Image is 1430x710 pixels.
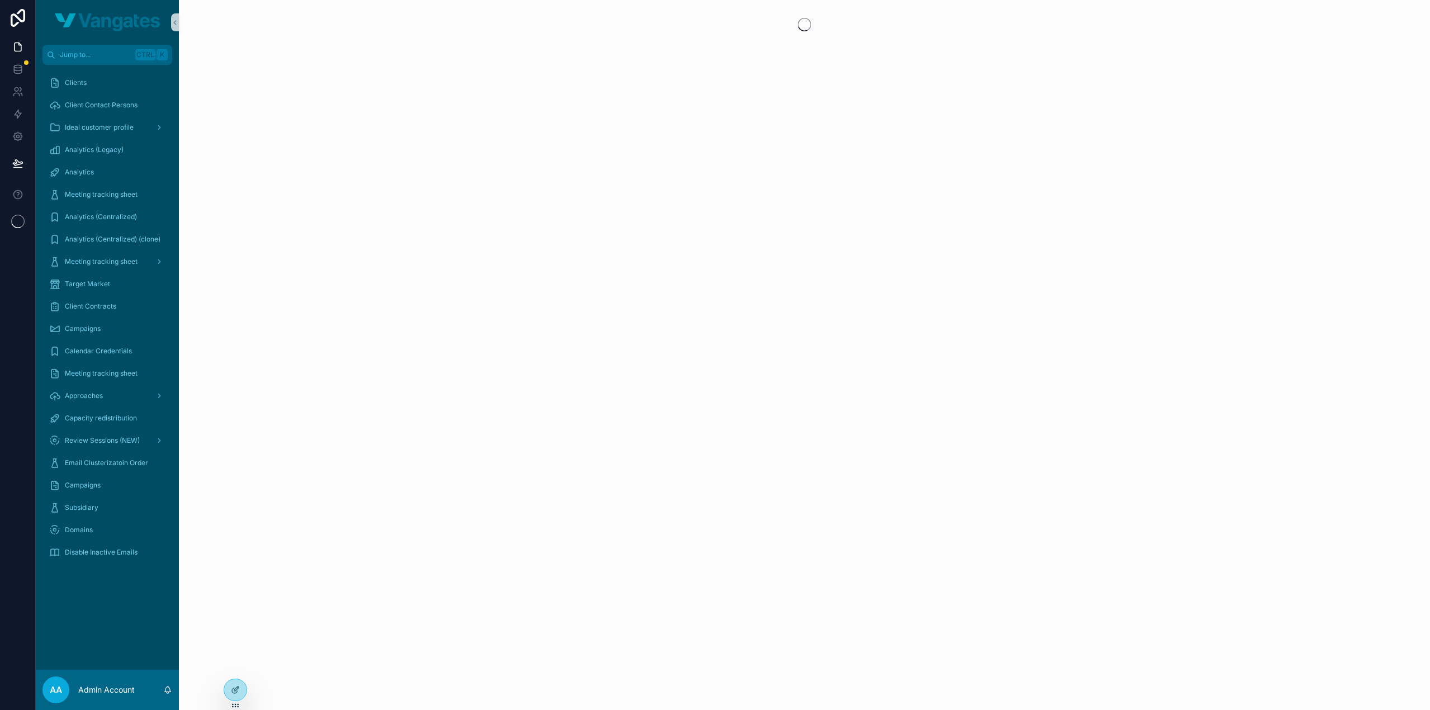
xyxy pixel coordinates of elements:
[42,117,172,138] a: Ideal customer profile
[78,684,135,695] p: Admin Account
[65,190,138,199] span: Meeting tracking sheet
[42,73,172,93] a: Clients
[60,50,131,59] span: Jump to...
[42,319,172,339] a: Campaigns
[42,363,172,384] a: Meeting tracking sheet
[65,123,134,132] span: Ideal customer profile
[42,296,172,316] a: Client Contracts
[55,13,160,31] img: App logo
[65,212,137,221] span: Analytics (Centralized)
[42,408,172,428] a: Capacity redistribution
[65,369,138,378] span: Meeting tracking sheet
[42,542,172,562] a: Disable Inactive Emails
[65,235,160,244] span: Analytics (Centralized) (clone)
[65,280,110,288] span: Target Market
[65,526,93,534] span: Domains
[42,453,172,473] a: Email Clusterizatoin Order
[65,458,148,467] span: Email Clusterizatoin Order
[65,548,138,557] span: Disable Inactive Emails
[42,229,172,249] a: Analytics (Centralized) (clone)
[65,78,87,87] span: Clients
[65,481,101,490] span: Campaigns
[65,101,138,110] span: Client Contact Persons
[42,95,172,115] a: Client Contact Persons
[42,184,172,205] a: Meeting tracking sheet
[42,45,172,65] button: Jump to...CtrlK
[135,49,155,60] span: Ctrl
[42,162,172,182] a: Analytics
[42,386,172,406] a: Approaches
[42,430,172,451] a: Review Sessions (NEW)
[36,65,179,577] div: scrollable content
[65,257,138,266] span: Meeting tracking sheet
[42,207,172,227] a: Analytics (Centralized)
[42,140,172,160] a: Analytics (Legacy)
[42,498,172,518] a: Subsidiary
[42,475,172,495] a: Campaigns
[65,347,132,356] span: Calendar Credentials
[65,436,140,445] span: Review Sessions (NEW)
[42,252,172,272] a: Meeting tracking sheet
[65,145,124,154] span: Analytics (Legacy)
[65,324,101,333] span: Campaigns
[65,391,103,400] span: Approaches
[42,274,172,294] a: Target Market
[65,414,137,423] span: Capacity redistribution
[42,341,172,361] a: Calendar Credentials
[65,168,94,177] span: Analytics
[65,503,98,512] span: Subsidiary
[158,50,167,59] span: K
[65,302,116,311] span: Client Contracts
[50,683,62,697] span: AA
[42,520,172,540] a: Domains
